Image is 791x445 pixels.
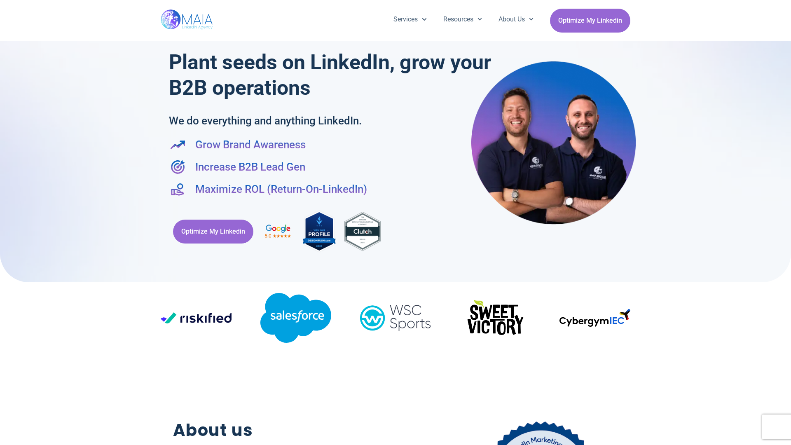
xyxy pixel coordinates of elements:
[559,309,630,327] img: Dark-modeoff-Gradienton
[435,9,490,30] a: Resources
[193,159,305,175] span: Increase B2B Lead Gen
[161,282,630,356] div: Image Carousel
[360,299,431,339] div: 14 / 19
[490,9,542,30] a: About Us
[169,49,495,101] h1: Plant seeds on LinkedIn, grow your B2B operations
[385,9,435,30] a: Services
[460,293,531,343] img: $OwNX5LDC34w6wqMnsaxDKaRVNkuSzWXvGhDW5fUi8uqd8sg6cxLca9
[385,9,542,30] nav: Menu
[559,309,630,330] div: 16 / 19
[193,181,367,197] span: Maximize ROL (Return-On-LinkedIn)
[550,9,630,33] a: Optimize My Linkedin
[303,209,336,253] img: MAIA Digital's rating on DesignRush, the industry-leading B2B Marketplace connecting brands with ...
[260,293,331,345] div: 13 / 19
[161,312,232,323] img: Riskified_logo
[260,293,331,342] img: salesforce-2
[460,293,531,346] div: 15 / 19
[169,113,441,129] h2: We do everything and anything LinkedIn.
[161,312,232,326] div: 12 / 19
[360,299,431,336] img: WSC_Sports_Logo
[173,220,253,244] a: Optimize My Linkedin
[558,13,622,28] span: Optimize My Linkedin
[173,418,405,443] h2: About us
[193,137,306,152] span: Grow Brand Awareness
[181,224,245,239] span: Optimize My Linkedin
[471,61,636,225] img: Maia Digital- Shay & Eli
